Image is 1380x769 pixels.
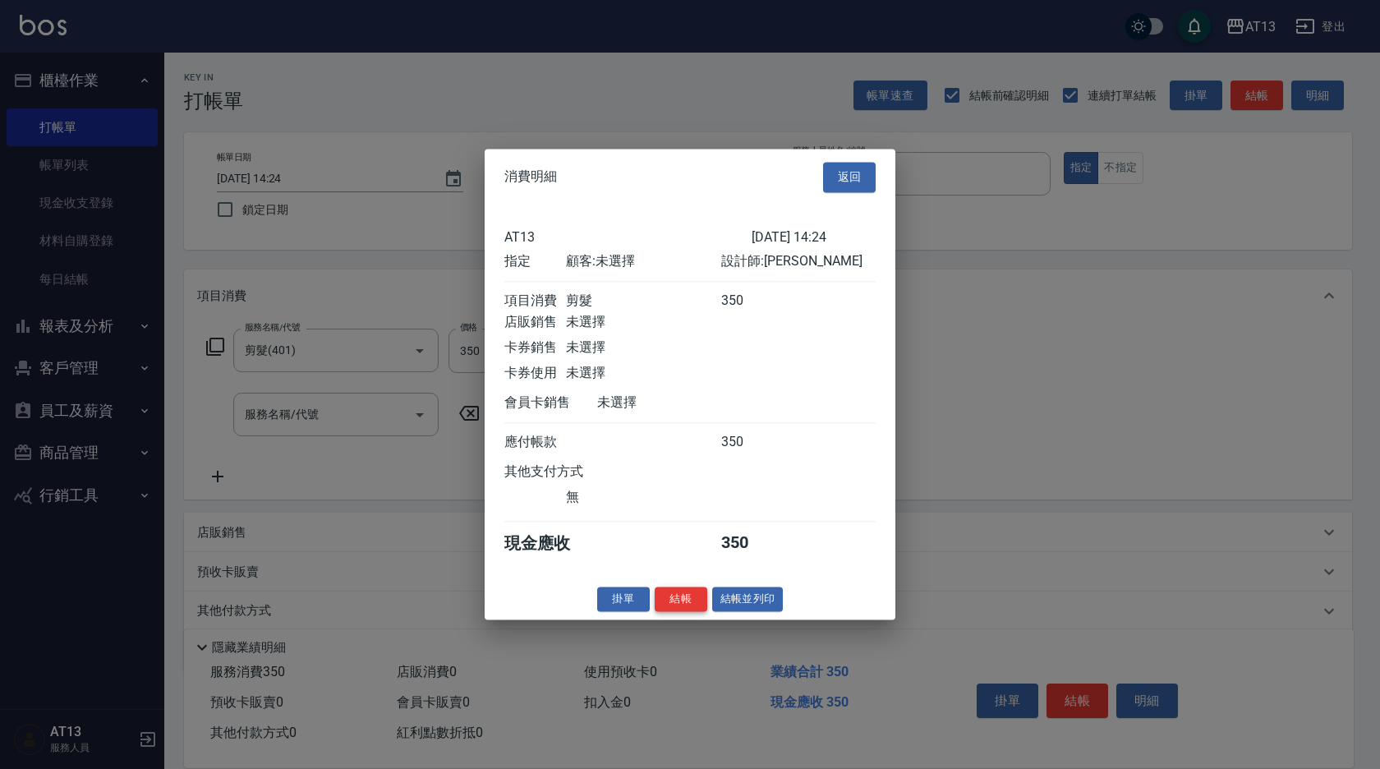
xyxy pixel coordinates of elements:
div: 卡券銷售 [504,339,566,357]
div: 會員卡銷售 [504,394,597,412]
div: 無 [566,489,720,506]
div: 卡券使用 [504,365,566,382]
span: 消費明細 [504,169,557,186]
div: 未選擇 [566,314,720,331]
div: 350 [721,292,783,310]
div: 設計師: [PERSON_NAME] [721,253,876,270]
div: 350 [721,434,783,451]
div: 應付帳款 [504,434,566,451]
button: 結帳 [655,587,707,612]
button: 結帳並列印 [712,587,784,612]
button: 返回 [823,162,876,192]
div: AT13 [504,229,752,245]
div: 顧客: 未選擇 [566,253,720,270]
div: 未選擇 [597,394,752,412]
div: 項目消費 [504,292,566,310]
div: [DATE] 14:24 [752,229,876,245]
div: 未選擇 [566,339,720,357]
button: 掛單 [597,587,650,612]
div: 現金應收 [504,532,597,555]
div: 350 [721,532,783,555]
div: 其他支付方式 [504,463,628,481]
div: 店販銷售 [504,314,566,331]
div: 未選擇 [566,365,720,382]
div: 指定 [504,253,566,270]
div: 剪髮 [566,292,720,310]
